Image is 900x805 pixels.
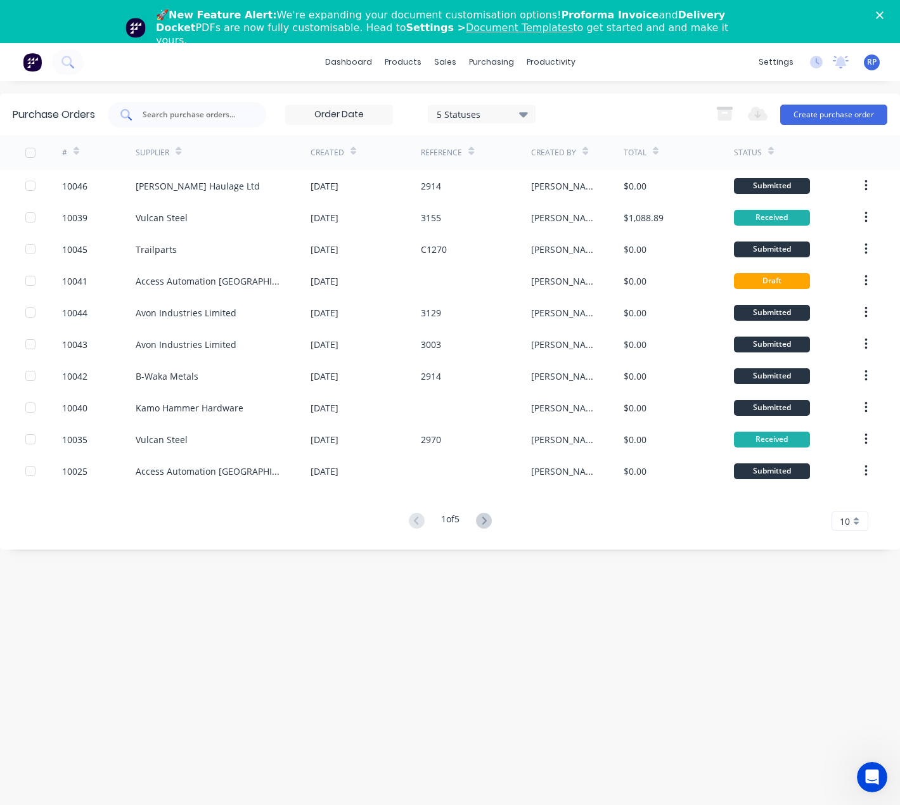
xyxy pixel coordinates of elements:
[62,465,87,478] div: 10025
[734,178,810,194] div: Submitted
[624,401,646,415] div: $0.00
[311,243,338,256] div: [DATE]
[311,306,338,319] div: [DATE]
[23,53,42,72] img: Factory
[531,465,598,478] div: [PERSON_NAME]
[319,53,378,72] a: dashboard
[421,433,441,446] div: 2970
[311,370,338,383] div: [DATE]
[734,305,810,321] div: Submitted
[437,107,527,120] div: 5 Statuses
[624,433,646,446] div: $0.00
[428,53,463,72] div: sales
[624,179,646,193] div: $0.00
[406,22,573,34] b: Settings >
[734,368,810,384] div: Submitted
[62,147,67,158] div: #
[734,400,810,416] div: Submitted
[136,465,285,478] div: Access Automation [GEOGRAPHIC_DATA] (Bella Holdings Ltd)
[62,401,87,415] div: 10040
[421,211,441,224] div: 3155
[752,53,800,72] div: settings
[624,211,664,224] div: $1,088.89
[624,274,646,288] div: $0.00
[286,105,392,124] input: Order Date
[421,370,441,383] div: 2914
[857,762,887,792] iframe: Intercom live chat
[734,241,810,257] div: Submitted
[531,211,598,224] div: [PERSON_NAME]
[463,53,520,72] div: purchasing
[62,306,87,319] div: 10044
[421,179,441,193] div: 2914
[311,211,338,224] div: [DATE]
[421,338,441,351] div: 3003
[136,401,243,415] div: Kamo Hammer Hardware
[136,211,188,224] div: Vulcan Steel
[136,147,169,158] div: Supplier
[141,108,247,121] input: Search purchase orders...
[624,465,646,478] div: $0.00
[62,211,87,224] div: 10039
[62,243,87,256] div: 10045
[169,9,277,21] b: New Feature Alert:
[125,18,146,38] img: Profile image for Team
[531,401,598,415] div: [PERSON_NAME]
[734,273,810,289] div: Draft
[421,147,462,158] div: Reference
[311,338,338,351] div: [DATE]
[466,22,573,34] a: Document Templates
[734,337,810,352] div: Submitted
[156,9,754,47] div: 🚀 We're expanding your document customisation options! and PDFs are now fully customisable. Head ...
[311,401,338,415] div: [DATE]
[531,338,598,351] div: [PERSON_NAME]
[311,274,338,288] div: [DATE]
[156,9,725,34] b: Delivery Docket
[624,147,646,158] div: Total
[62,179,87,193] div: 10046
[734,147,762,158] div: Status
[136,433,188,446] div: Vulcan Steel
[531,243,598,256] div: [PERSON_NAME]
[421,243,447,256] div: C1270
[13,107,95,122] div: Purchase Orders
[378,53,428,72] div: products
[441,512,460,531] div: 1 of 5
[531,433,598,446] div: [PERSON_NAME]
[136,370,198,383] div: B-Waka Metals
[311,465,338,478] div: [DATE]
[62,274,87,288] div: 10041
[136,274,285,288] div: Access Automation [GEOGRAPHIC_DATA] (Bella Holdings Ltd)
[840,515,850,528] span: 10
[734,432,810,448] div: Received
[311,179,338,193] div: [DATE]
[520,53,582,72] div: productivity
[62,370,87,383] div: 10042
[311,433,338,446] div: [DATE]
[62,338,87,351] div: 10043
[624,306,646,319] div: $0.00
[136,243,177,256] div: Trailparts
[624,338,646,351] div: $0.00
[531,274,598,288] div: [PERSON_NAME]
[531,179,598,193] div: [PERSON_NAME]
[876,11,889,19] div: Close
[136,179,260,193] div: [PERSON_NAME] Haulage Ltd
[561,9,659,21] b: Proforma Invoice
[136,338,236,351] div: Avon Industries Limited
[421,306,441,319] div: 3129
[734,463,810,479] div: Submitted
[624,243,646,256] div: $0.00
[531,147,576,158] div: Created By
[531,370,598,383] div: [PERSON_NAME]
[867,56,877,68] span: RP
[311,147,344,158] div: Created
[62,433,87,446] div: 10035
[624,370,646,383] div: $0.00
[531,306,598,319] div: [PERSON_NAME]
[136,306,236,319] div: Avon Industries Limited
[734,210,810,226] div: Received
[780,105,887,125] button: Create purchase order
